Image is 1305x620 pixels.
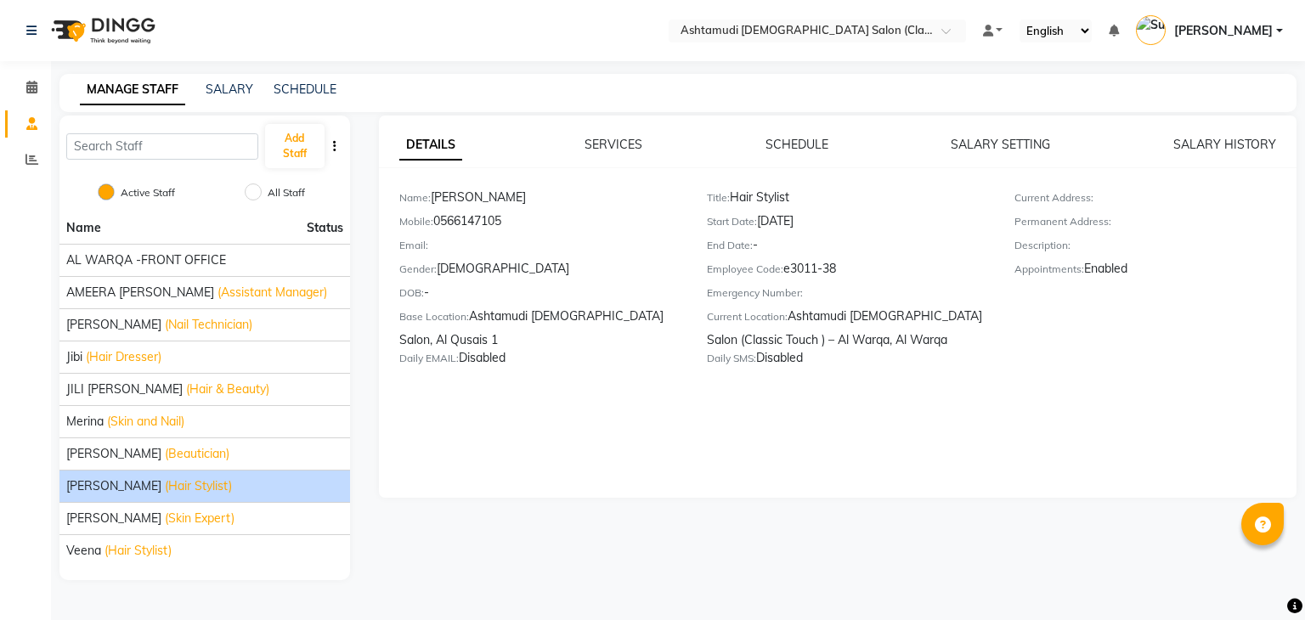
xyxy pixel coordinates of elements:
label: Name: [399,190,431,206]
a: DETAILS [399,130,462,161]
div: e3011-38 [707,260,989,284]
label: Appointments: [1014,262,1084,277]
a: MANAGE STAFF [80,75,185,105]
label: Current Location: [707,309,788,324]
span: (Hair Stylist) [105,542,172,560]
span: [PERSON_NAME] [1174,22,1273,40]
span: Name [66,220,101,235]
label: Title: [707,190,730,206]
label: All Staff [268,185,305,200]
label: Emergency Number: [707,285,803,301]
label: Start Date: [707,214,757,229]
div: - [707,236,989,260]
span: (Hair Stylist) [165,477,232,495]
div: - [399,284,681,307]
span: JILI [PERSON_NAME] [66,380,183,398]
span: AMEERA [PERSON_NAME] [66,284,214,302]
span: [PERSON_NAME] [66,477,161,495]
label: Description: [1014,238,1071,253]
div: Ashtamudi [DEMOGRAPHIC_DATA] Salon, Al Qusais 1 [399,307,681,349]
span: (Beautician) [165,445,229,463]
span: (Hair Dresser) [86,348,161,366]
label: Mobile: [399,214,433,229]
input: Search Staff [66,133,258,160]
label: Daily EMAIL: [399,351,459,366]
div: [DATE] [707,212,989,236]
label: Current Address: [1014,190,1093,206]
iframe: chat widget [1234,552,1288,603]
label: Permanent Address: [1014,214,1111,229]
a: SCHEDULE [765,137,828,152]
label: Base Location: [399,309,469,324]
a: SALARY SETTING [951,137,1050,152]
span: (Hair & Beauty) [186,380,269,398]
span: Merina [66,413,104,431]
a: SCHEDULE [274,82,336,97]
div: [PERSON_NAME] [399,189,681,212]
span: [PERSON_NAME] [66,316,161,334]
span: [PERSON_NAME] [66,510,161,527]
span: AL WARQA -FRONT OFFICE [66,251,226,269]
label: Active Staff [121,185,175,200]
div: Hair Stylist [707,189,989,212]
div: Disabled [707,349,989,373]
div: Enabled [1014,260,1297,284]
span: Jibi [66,348,82,366]
a: SALARY [206,82,253,97]
a: SERVICES [585,137,642,152]
div: Ashtamudi [DEMOGRAPHIC_DATA] Salon (Classic Touch ) – Al Warqa, Al Warqa [707,307,989,349]
label: Employee Code: [707,262,783,277]
button: Add Staff [265,124,325,168]
label: Email: [399,238,428,253]
span: (Assistant Manager) [217,284,327,302]
span: Status [307,219,343,237]
label: End Date: [707,238,753,253]
span: (Skin Expert) [165,510,234,527]
span: Veena [66,542,101,560]
span: [PERSON_NAME] [66,445,161,463]
div: 0566147105 [399,212,681,236]
a: SALARY HISTORY [1173,137,1276,152]
img: Suparna [1136,15,1166,45]
span: (Skin and Nail) [107,413,184,431]
div: [DEMOGRAPHIC_DATA] [399,260,681,284]
label: Gender: [399,262,437,277]
label: DOB: [399,285,424,301]
span: (Nail Technician) [165,316,252,334]
label: Daily SMS: [707,351,756,366]
div: Disabled [399,349,681,373]
img: logo [43,7,160,54]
